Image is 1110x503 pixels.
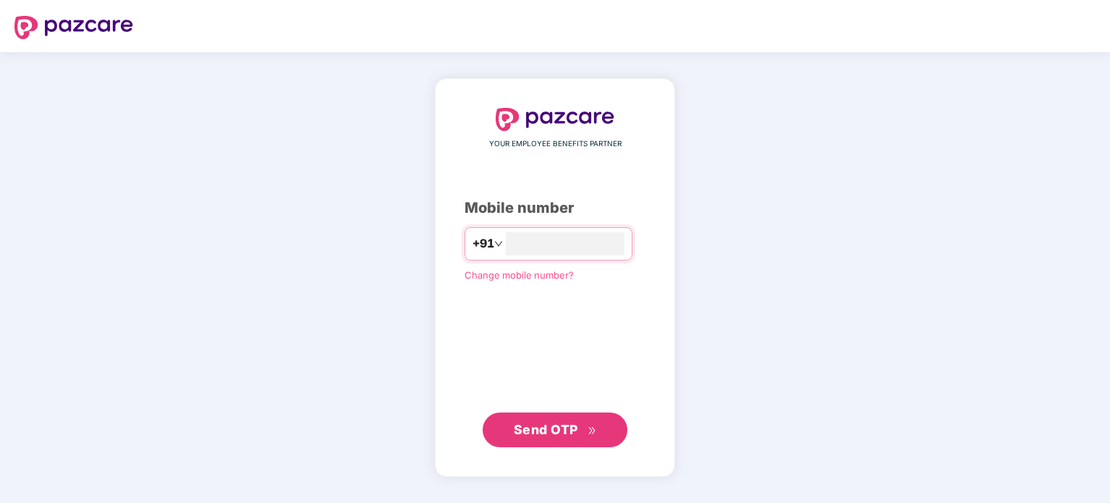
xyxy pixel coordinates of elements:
[514,422,578,437] span: Send OTP
[496,108,614,131] img: logo
[14,16,133,39] img: logo
[489,138,622,150] span: YOUR EMPLOYEE BENEFITS PARTNER
[465,269,574,281] a: Change mobile number?
[494,240,503,248] span: down
[473,234,494,253] span: +91
[588,426,597,436] span: double-right
[483,413,627,447] button: Send OTPdouble-right
[465,197,645,219] div: Mobile number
